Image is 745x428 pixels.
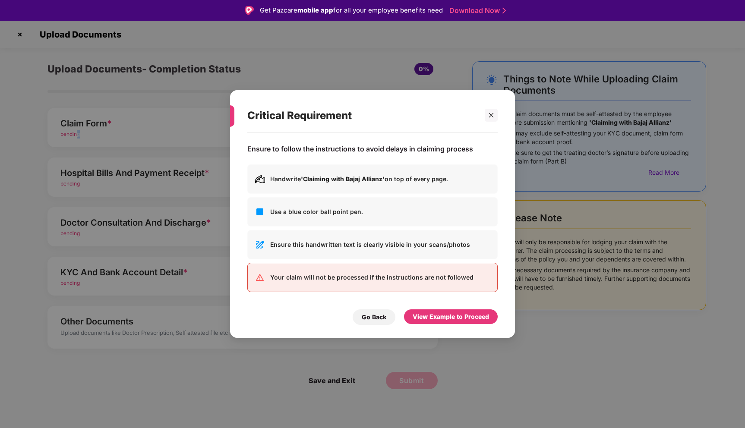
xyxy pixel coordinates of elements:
img: Logo [245,6,254,15]
p: Use a blue color ball point pen. [270,207,490,217]
strong: mobile app [297,6,333,14]
div: View Example to Proceed [413,312,489,321]
b: 'Claiming with Bajaj Allianz' [301,175,385,183]
p: Your claim will not be processed if the instructions are not followed [270,273,490,282]
span: close [488,112,494,118]
img: svg+xml;base64,PHN2ZyB3aWR0aD0iMjQiIGhlaWdodD0iMjQiIHZpZXdCb3g9IjAgMCAyNCAyNCIgZmlsbD0ibm9uZSIgeG... [255,272,265,283]
img: svg+xml;base64,PHN2ZyB3aWR0aD0iMjAiIGhlaWdodD0iMjAiIHZpZXdCb3g9IjAgMCAyMCAyMCIgZmlsbD0ibm9uZSIgeG... [255,174,265,184]
div: Go Back [362,312,386,322]
img: svg+xml;base64,PHN2ZyB3aWR0aD0iMjQiIGhlaWdodD0iMjQiIHZpZXdCb3g9IjAgMCAyNCAyNCIgZmlsbD0ibm9uZSIgeG... [255,207,265,217]
a: Download Now [449,6,503,15]
div: Get Pazcare for all your employee benefits need [260,5,443,16]
img: Stroke [502,6,506,15]
p: Handwrite on top of every page. [270,174,490,184]
img: svg+xml;base64,PHN2ZyB3aWR0aD0iMjQiIGhlaWdodD0iMjQiIHZpZXdCb3g9IjAgMCAyNCAyNCIgZmlsbD0ibm9uZSIgeG... [255,239,265,250]
p: Ensure to follow the instructions to avoid delays in claiming process [247,145,473,154]
div: Critical Requirement [247,99,477,132]
p: Ensure this handwritten text is clearly visible in your scans/photos [270,240,490,249]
